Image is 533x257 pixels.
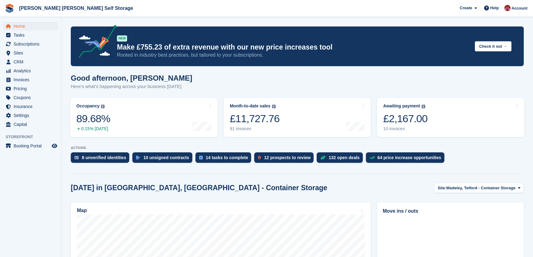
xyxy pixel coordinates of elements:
[77,208,87,213] h2: Map
[3,49,58,57] a: menu
[460,5,472,11] span: Create
[230,126,280,131] div: 91 invoices
[3,22,58,30] a: menu
[14,58,50,66] span: CRM
[76,103,99,109] div: Occupancy
[71,184,327,192] h2: [DATE] in [GEOGRAPHIC_DATA], [GEOGRAPHIC_DATA] - Container Storage
[377,98,524,137] a: Awaiting payment £2,167.00 10 invoices
[199,156,203,159] img: task-75834270c22a3079a89374b754ae025e5fb1db73e45f91037f5363f120a921f8.svg
[224,98,371,137] a: Month-to-date sales £11,727.76 91 invoices
[320,155,326,160] img: deal-1b604bf984904fb50ccaf53a9ad4b4a5d6e5aea283cecdc64d6e3604feb123c2.svg
[366,152,447,166] a: 64 price increase opportunities
[14,102,50,111] span: Insurance
[71,146,524,150] p: ACTIONS
[14,111,50,120] span: Settings
[3,142,58,150] a: menu
[3,40,58,48] a: menu
[230,112,280,125] div: £11,727.76
[17,3,136,13] a: [PERSON_NAME] [PERSON_NAME] Self Storage
[504,5,511,11] img: Ben Spickernell
[82,155,126,160] div: 8 unverified identities
[438,185,446,191] span: Site:
[70,98,218,137] a: Occupancy 89.68% 0.15% [DATE]
[383,112,427,125] div: £2,167.00
[74,25,117,60] img: price-adjustments-announcement-icon-8257ccfd72463d97f412b2fc003d46551f7dbcb40ab6d574587a9cd5c0d94...
[71,74,192,82] h1: Good afternoon, [PERSON_NAME]
[14,22,50,30] span: Home
[51,142,58,150] a: Preview store
[14,75,50,84] span: Invoices
[71,83,192,90] p: Here's what's happening across your business [DATE]
[383,207,518,215] h2: Move ins / outs
[258,156,261,159] img: prospect-51fa495bee0391a8d652442698ab0144808aea92771e9ea1ae160a38d050c398.svg
[3,31,58,39] a: menu
[14,120,50,129] span: Capital
[446,185,515,191] span: Madeley, Telford - Container Storage
[370,156,375,159] img: price_increase_opportunities-93ffe204e8149a01c8c9dc8f82e8f89637d9d84a8eef4429ea346261dce0b2c0.svg
[14,40,50,48] span: Subscriptions
[490,5,499,11] span: Help
[3,58,58,66] a: menu
[264,155,311,160] div: 12 prospects to review
[14,142,50,150] span: Booking Portal
[14,93,50,102] span: Coupons
[272,105,276,108] img: icon-info-grey-7440780725fd019a000dd9b08b2336e03edf1995a4989e88bcd33f0948082b44.svg
[317,152,366,166] a: 132 open deals
[143,155,189,160] div: 10 unsigned contracts
[378,155,441,160] div: 64 price increase opportunities
[14,31,50,39] span: Tasks
[206,155,248,160] div: 14 tasks to complete
[71,152,132,166] a: 8 unverified identities
[3,84,58,93] a: menu
[3,102,58,111] a: menu
[511,5,527,11] span: Account
[14,84,50,93] span: Pricing
[383,126,427,131] div: 10 invoices
[101,105,105,108] img: icon-info-grey-7440780725fd019a000dd9b08b2336e03edf1995a4989e88bcd33f0948082b44.svg
[117,43,470,52] p: Make £755.23 of extra revenue with our new price increases tool
[136,156,140,159] img: contract_signature_icon-13c848040528278c33f63329250d36e43548de30e8caae1d1a13099fd9432cc5.svg
[132,152,195,166] a: 10 unsigned contracts
[329,155,359,160] div: 132 open deals
[3,111,58,120] a: menu
[230,103,271,109] div: Month-to-date sales
[383,103,420,109] div: Awaiting payment
[3,93,58,102] a: menu
[5,4,14,13] img: stora-icon-8386f47178a22dfd0bd8f6a31ec36ba5ce8667c1dd55bd0f319d3a0aa187defe.svg
[434,183,524,193] button: Site: Madeley, Telford - Container Storage
[422,105,425,108] img: icon-info-grey-7440780725fd019a000dd9b08b2336e03edf1995a4989e88bcd33f0948082b44.svg
[74,156,79,159] img: verify_identity-adf6edd0f0f0b5bbfe63781bf79b02c33cf7c696d77639b501bdc392416b5a36.svg
[76,112,110,125] div: 89.68%
[14,66,50,75] span: Analytics
[117,52,470,58] p: Rooted in industry best practices, but tailored to your subscriptions.
[6,134,61,140] span: Storefront
[76,126,110,131] div: 0.15% [DATE]
[3,120,58,129] a: menu
[475,41,511,51] button: Check it out →
[3,75,58,84] a: menu
[14,49,50,57] span: Sites
[117,35,127,42] div: NEW
[3,66,58,75] a: menu
[254,152,317,166] a: 12 prospects to review
[195,152,254,166] a: 14 tasks to complete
